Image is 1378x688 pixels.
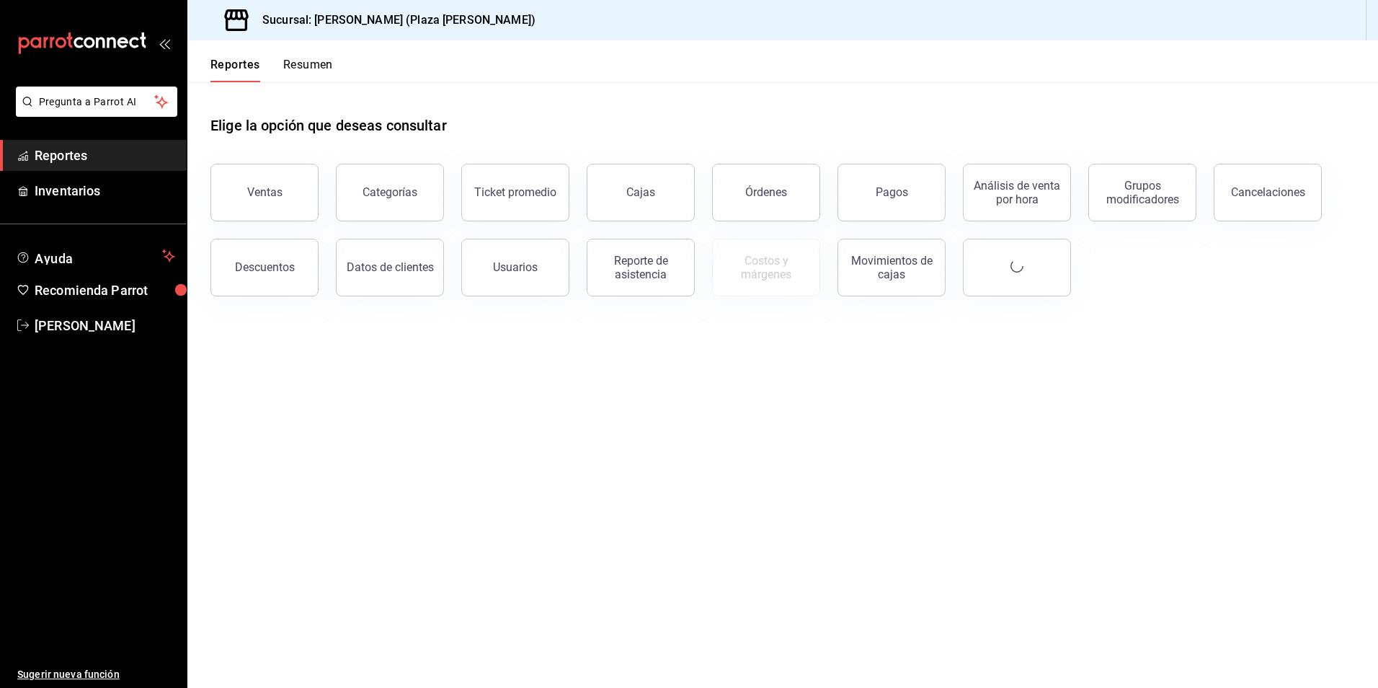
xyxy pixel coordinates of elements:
div: Análisis de venta por hora [972,179,1062,206]
span: Inventarios [35,181,175,200]
button: Pagos [837,164,946,221]
div: Grupos modificadores [1098,179,1187,206]
div: Datos de clientes [347,260,434,274]
div: Reporte de asistencia [596,254,685,281]
button: Cancelaciones [1214,164,1322,221]
span: Sugerir nueva función [17,667,175,682]
button: Usuarios [461,239,569,296]
div: Pagos [876,185,908,199]
button: Ventas [210,164,319,221]
button: Movimientos de cajas [837,239,946,296]
button: Categorías [336,164,444,221]
div: Cajas [626,185,655,199]
div: Categorías [363,185,417,199]
button: Descuentos [210,239,319,296]
button: Grupos modificadores [1088,164,1196,221]
div: Órdenes [745,185,787,199]
div: Costos y márgenes [721,254,811,281]
div: Usuarios [493,260,538,274]
div: Ventas [247,185,283,199]
button: Pregunta a Parrot AI [16,87,177,117]
span: [PERSON_NAME] [35,316,175,335]
button: Ticket promedio [461,164,569,221]
div: Ticket promedio [474,185,556,199]
button: Órdenes [712,164,820,221]
button: open_drawer_menu [159,38,170,49]
div: Cancelaciones [1231,185,1305,199]
span: Reportes [35,146,175,165]
h3: Sucursal: [PERSON_NAME] (Plaza [PERSON_NAME]) [251,12,535,29]
a: Pregunta a Parrot AI [10,105,177,120]
button: Cajas [587,164,695,221]
button: Reporte de asistencia [587,239,695,296]
div: Movimientos de cajas [847,254,936,281]
span: Pregunta a Parrot AI [39,94,155,110]
span: Ayuda [35,247,156,265]
span: Recomienda Parrot [35,281,175,300]
button: Contrata inventarios para ver este reporte [712,239,820,296]
button: Datos de clientes [336,239,444,296]
button: Análisis de venta por hora [963,164,1071,221]
button: Reportes [210,58,260,82]
h1: Elige la opción que deseas consultar [210,115,447,136]
div: navigation tabs [210,58,333,82]
button: Resumen [283,58,333,82]
div: Descuentos [235,260,295,274]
